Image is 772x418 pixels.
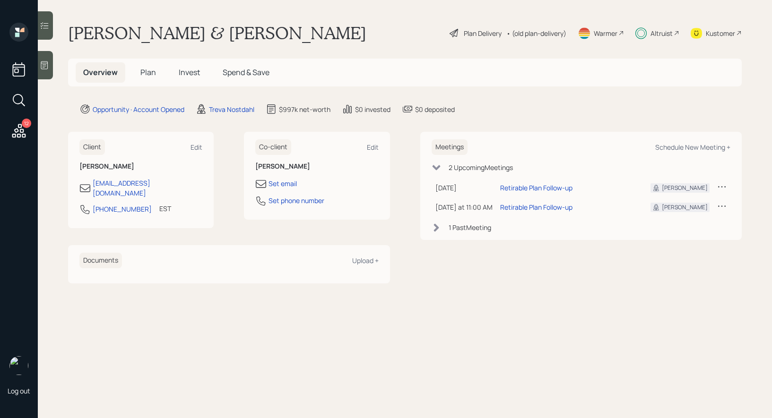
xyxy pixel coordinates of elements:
[8,386,30,395] div: Log out
[415,104,455,114] div: $0 deposited
[191,143,202,152] div: Edit
[662,203,708,212] div: [PERSON_NAME]
[179,67,200,77] span: Invest
[83,67,118,77] span: Overview
[255,162,378,171] h6: [PERSON_NAME]
[449,222,491,232] div: 1 Past Meeting
[93,178,202,198] div: [EMAIL_ADDRESS][DOMAIN_NAME]
[255,139,291,155] h6: Co-client
[651,28,673,38] div: Altruist
[279,104,330,114] div: $997k net-worth
[22,119,31,128] div: 12
[464,28,502,38] div: Plan Delivery
[269,196,324,205] div: Set phone number
[79,162,202,171] h6: [PERSON_NAME]
[662,184,708,192] div: [PERSON_NAME]
[655,143,730,152] div: Schedule New Meeting +
[706,28,735,38] div: Kustomer
[93,204,152,214] div: [PHONE_NUMBER]
[435,183,493,193] div: [DATE]
[159,204,171,213] div: EST
[432,139,468,155] h6: Meetings
[140,67,156,77] span: Plan
[367,143,379,152] div: Edit
[500,183,572,193] div: Retirable Plan Follow-up
[594,28,617,38] div: Warmer
[9,356,28,375] img: treva-nostdahl-headshot.png
[352,256,379,265] div: Upload +
[223,67,269,77] span: Spend & Save
[79,139,105,155] h6: Client
[449,162,513,172] div: 2 Upcoming Meeting s
[506,28,566,38] div: • (old plan-delivery)
[79,253,122,268] h6: Documents
[500,202,572,212] div: Retirable Plan Follow-up
[269,179,297,188] div: Set email
[93,104,184,114] div: Opportunity · Account Opened
[209,104,254,114] div: Treva Nostdahl
[435,202,493,212] div: [DATE] at 11:00 AM
[355,104,390,114] div: $0 invested
[68,23,366,43] h1: [PERSON_NAME] & [PERSON_NAME]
